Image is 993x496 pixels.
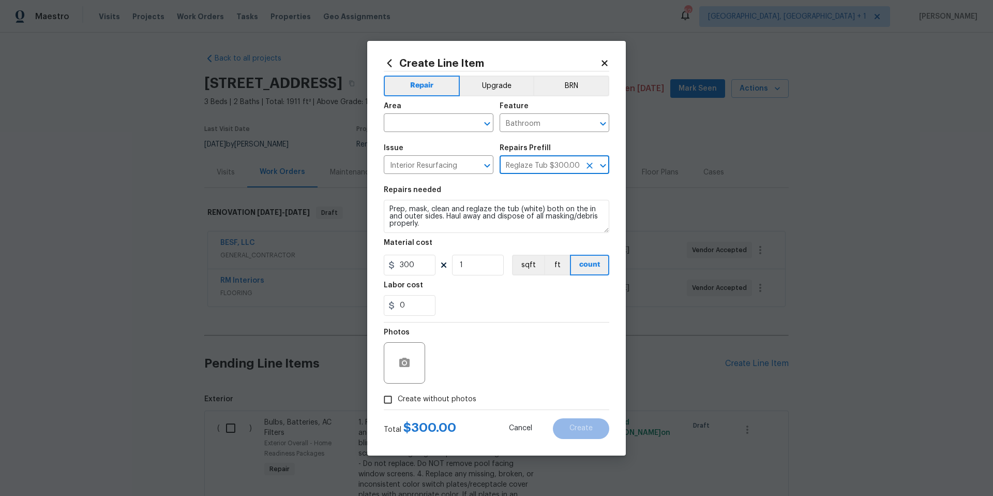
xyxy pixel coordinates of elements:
[509,425,532,432] span: Cancel
[544,255,570,275] button: ft
[480,158,494,173] button: Open
[553,418,609,439] button: Create
[492,418,549,439] button: Cancel
[384,329,410,336] h5: Photos
[403,421,456,434] span: $ 300.00
[384,144,403,152] h5: Issue
[398,394,476,405] span: Create without photos
[570,255,609,275] button: count
[460,76,534,96] button: Upgrade
[500,144,551,152] h5: Repairs Prefill
[384,200,609,233] textarea: Prep, mask, clean and reglaze the tub (white) both on the in and outer sides. Haul away and dispo...
[384,186,441,194] h5: Repairs needed
[512,255,544,275] button: sqft
[500,103,529,110] h5: Feature
[384,76,460,96] button: Repair
[533,76,609,96] button: BRN
[384,103,401,110] h5: Area
[384,282,423,289] h5: Labor cost
[480,116,494,131] button: Open
[596,158,610,173] button: Open
[384,239,432,246] h5: Material cost
[384,57,600,69] h2: Create Line Item
[596,116,610,131] button: Open
[569,425,593,432] span: Create
[384,422,456,435] div: Total
[582,158,597,173] button: Clear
